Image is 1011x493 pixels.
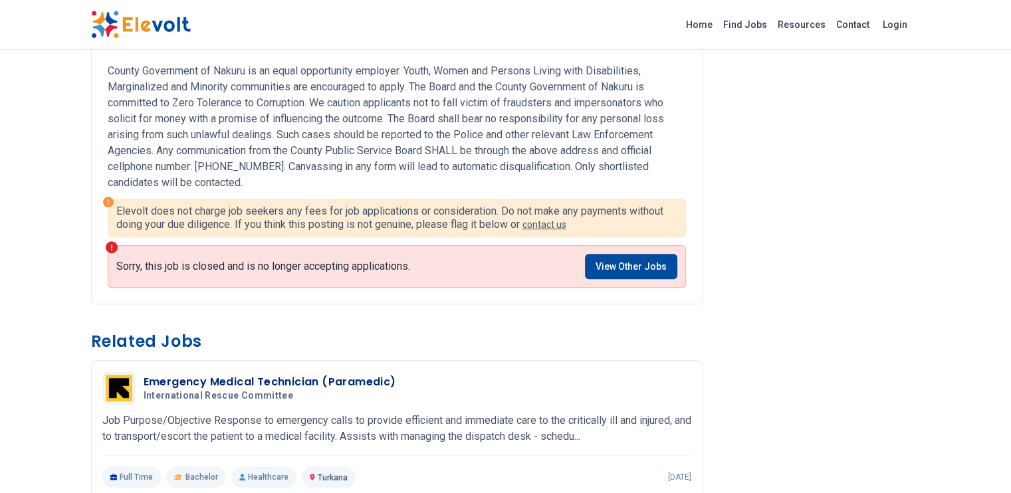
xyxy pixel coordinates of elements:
p: [DATE] [668,472,691,482]
a: Find Jobs [718,14,772,35]
iframe: Chat Widget [945,429,1011,493]
span: Turkana [318,473,348,482]
span: Bachelor [185,472,218,482]
a: Contact [831,14,875,35]
p: Job Purpose/Objective Response to emergency calls to provide efficient and immediate care to the ... [102,413,691,444]
p: Sorry, this job is closed and is no longer accepting applications. [116,260,410,273]
img: International Rescue Committee [106,375,132,401]
a: International Rescue CommitteeEmergency Medical Technician (Paramedic)International Rescue Commit... [102,371,691,488]
a: Resources [772,14,831,35]
h3: Emergency Medical Technician (Paramedic) [144,374,396,390]
img: Elevolt [91,11,191,39]
p: Healthcare [231,466,296,488]
h3: Related Jobs [91,331,703,352]
a: View Other Jobs [585,254,677,279]
p: Elevolt does not charge job seekers any fees for job applications or consideration. Do not make a... [116,205,677,231]
a: Home [681,14,718,35]
p: Full Time [102,466,162,488]
a: Login [875,11,915,38]
span: International Rescue Committee [144,390,294,402]
p: County Government of Nakuru is an equal opportunity employer. Youth, Women and Persons Living wit... [108,63,686,191]
a: contact us [522,219,566,230]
